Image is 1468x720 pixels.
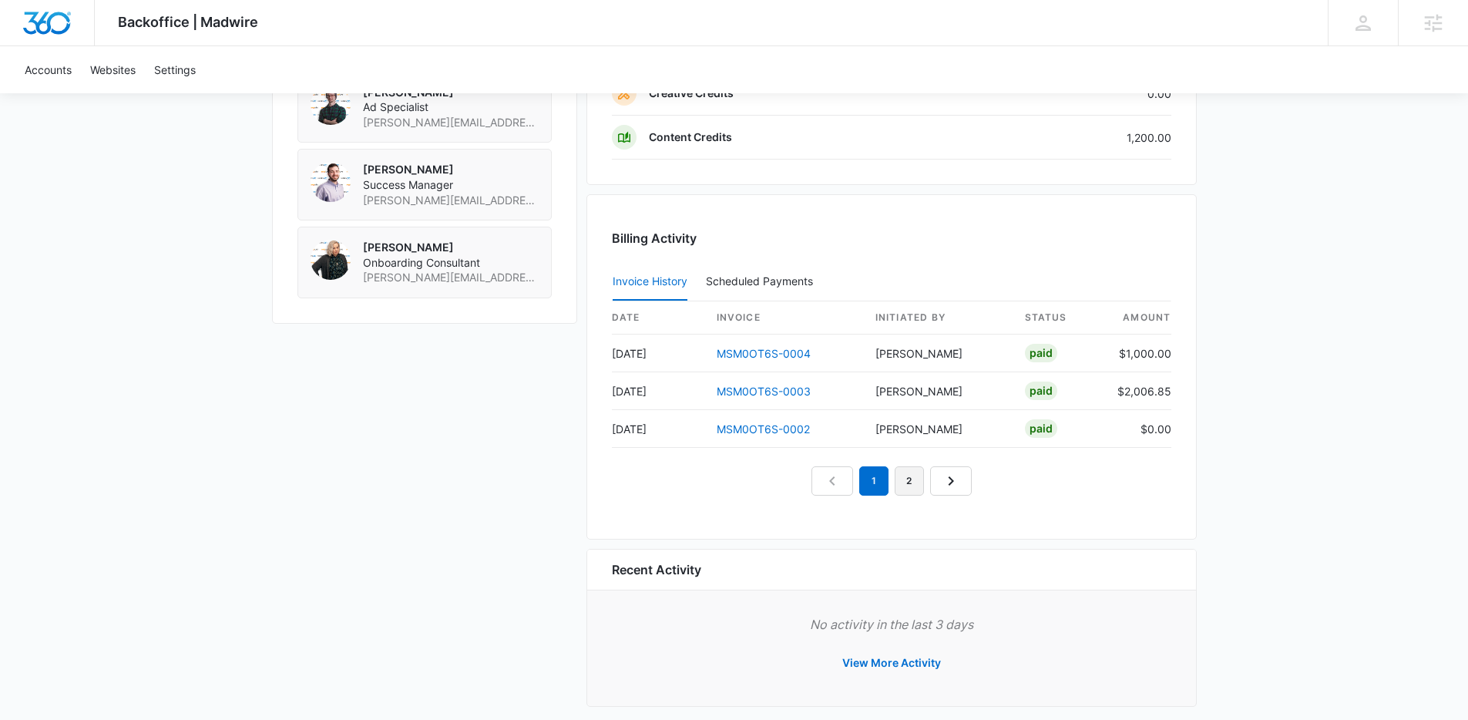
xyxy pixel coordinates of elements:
[363,162,539,177] p: [PERSON_NAME]
[363,255,539,271] span: Onboarding Consultant
[1105,410,1171,448] td: $0.00
[40,40,170,52] div: Domain: [DOMAIN_NAME]
[81,46,145,93] a: Websites
[118,14,258,30] span: Backoffice | Madwire
[863,372,1013,410] td: [PERSON_NAME]
[613,264,687,301] button: Invoice History
[612,560,701,579] h6: Recent Activity
[612,410,704,448] td: [DATE]
[863,301,1013,335] th: Initiated By
[25,40,37,52] img: website_grey.svg
[717,385,811,398] a: MSM0OT6S-0003
[612,301,704,335] th: date
[1025,419,1057,438] div: Paid
[311,162,351,202] img: Nathan Hoover
[311,85,351,125] img: Andrew Gilbert
[170,91,260,101] div: Keywords by Traffic
[1008,116,1171,160] td: 1,200.00
[1025,344,1057,362] div: Paid
[59,91,138,101] div: Domain Overview
[863,410,1013,448] td: [PERSON_NAME]
[649,130,732,145] p: Content Credits
[863,335,1013,372] td: [PERSON_NAME]
[1105,372,1171,410] td: $2,006.85
[1025,382,1057,400] div: Paid
[612,335,704,372] td: [DATE]
[930,466,972,496] a: Next Page
[25,25,37,37] img: logo_orange.svg
[859,466,889,496] em: 1
[15,46,81,93] a: Accounts
[895,466,924,496] a: Page 2
[827,644,956,681] button: View More Activity
[42,89,54,102] img: tab_domain_overview_orange.svg
[1105,335,1171,372] td: $1,000.00
[811,466,972,496] nav: Pagination
[363,115,539,130] span: [PERSON_NAME][EMAIL_ADDRESS][PERSON_NAME][DOMAIN_NAME]
[1008,72,1171,116] td: 0.00
[153,89,166,102] img: tab_keywords_by_traffic_grey.svg
[363,193,539,208] span: [PERSON_NAME][EMAIL_ADDRESS][PERSON_NAME][DOMAIN_NAME]
[1013,301,1105,335] th: status
[717,422,810,436] a: MSM0OT6S-0002
[1105,301,1171,335] th: amount
[612,229,1171,247] h3: Billing Activity
[704,301,863,335] th: invoice
[363,177,539,193] span: Success Manager
[649,86,734,101] p: Creative Credits
[706,276,819,287] div: Scheduled Payments
[717,347,811,360] a: MSM0OT6S-0004
[612,372,704,410] td: [DATE]
[363,270,539,285] span: [PERSON_NAME][EMAIL_ADDRESS][PERSON_NAME][DOMAIN_NAME]
[43,25,76,37] div: v 4.0.24
[363,99,539,115] span: Ad Specialist
[612,615,1171,634] p: No activity in the last 3 days
[363,240,539,255] p: [PERSON_NAME]
[311,240,351,280] img: Kelly Bolin
[145,46,205,93] a: Settings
